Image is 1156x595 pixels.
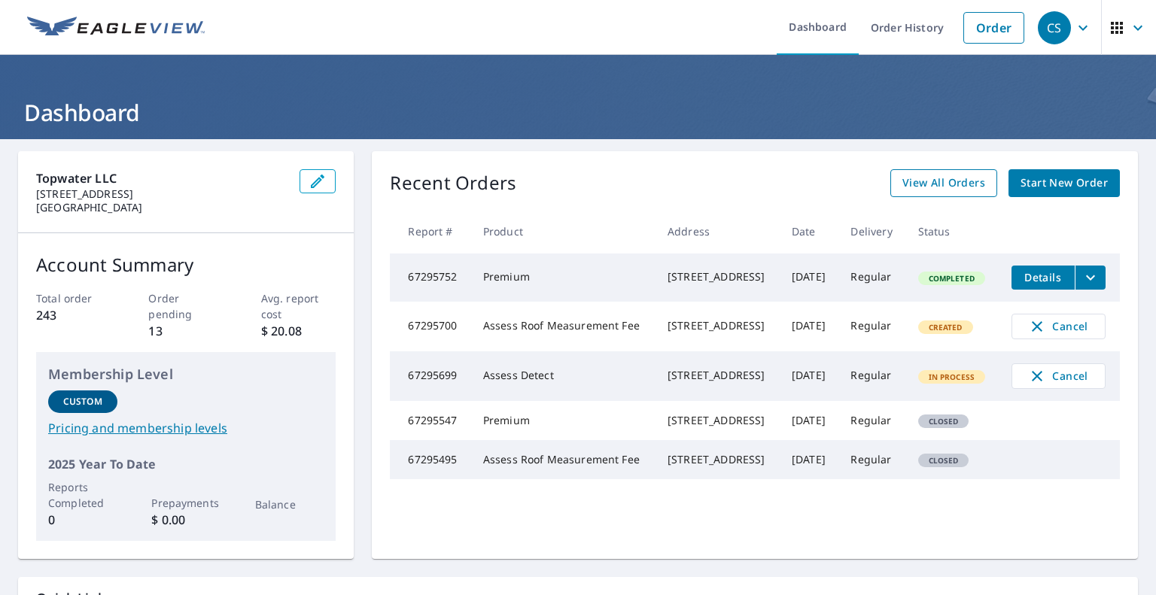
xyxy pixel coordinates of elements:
img: EV Logo [27,17,205,39]
td: Assess Detect [471,351,656,401]
p: Avg. report cost [261,290,336,322]
td: Regular [838,302,905,351]
span: Cancel [1027,317,1090,335]
button: Cancel [1011,314,1106,339]
td: Regular [838,401,905,440]
p: Custom [63,395,102,408]
span: Created [920,322,972,332]
button: Cancel [1011,363,1106,389]
p: Prepayments [151,495,221,511]
th: Address [656,209,780,253]
td: Assess Roof Measurement Fee [471,440,656,479]
button: detailsBtn-67295752 [1011,266,1075,290]
th: Report # [390,209,470,253]
p: $ 0.00 [151,511,221,529]
td: 67295700 [390,302,470,351]
p: Recent Orders [390,169,516,197]
td: Premium [471,401,656,440]
div: [STREET_ADDRESS] [668,452,768,467]
p: Balance [255,496,324,512]
p: 0 [48,511,117,529]
button: filesDropdownBtn-67295752 [1075,266,1106,290]
h1: Dashboard [18,97,1138,128]
td: Regular [838,253,905,302]
td: [DATE] [780,253,839,302]
td: 67295699 [390,351,470,401]
td: [DATE] [780,401,839,440]
p: 2025 Year To Date [48,455,324,473]
p: Order pending [148,290,224,322]
th: Date [780,209,839,253]
div: CS [1038,11,1071,44]
td: [DATE] [780,351,839,401]
div: [STREET_ADDRESS] [668,318,768,333]
td: Regular [838,351,905,401]
a: Start New Order [1008,169,1120,197]
span: Completed [920,273,984,284]
p: [GEOGRAPHIC_DATA] [36,201,287,214]
th: Product [471,209,656,253]
td: 67295752 [390,253,470,302]
span: Details [1021,270,1066,284]
p: [STREET_ADDRESS] [36,187,287,201]
p: Total order [36,290,111,306]
span: Closed [920,416,968,427]
span: Cancel [1027,367,1090,385]
td: Regular [838,440,905,479]
p: 243 [36,306,111,324]
span: In Process [920,372,984,382]
td: Premium [471,253,656,302]
span: Start New Order [1021,174,1108,193]
th: Delivery [838,209,905,253]
a: Pricing and membership levels [48,419,324,437]
th: Status [906,209,999,253]
td: [DATE] [780,302,839,351]
p: Reports Completed [48,479,117,511]
p: 13 [148,322,224,340]
p: $ 20.08 [261,322,336,340]
p: Account Summary [36,251,336,278]
div: [STREET_ADDRESS] [668,413,768,428]
span: View All Orders [902,174,985,193]
td: 67295495 [390,440,470,479]
td: 67295547 [390,401,470,440]
td: Assess Roof Measurement Fee [471,302,656,351]
td: [DATE] [780,440,839,479]
a: View All Orders [890,169,997,197]
a: Order [963,12,1024,44]
div: [STREET_ADDRESS] [668,368,768,383]
p: Topwater LLC [36,169,287,187]
span: Closed [920,455,968,466]
p: Membership Level [48,364,324,384]
div: [STREET_ADDRESS] [668,269,768,284]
